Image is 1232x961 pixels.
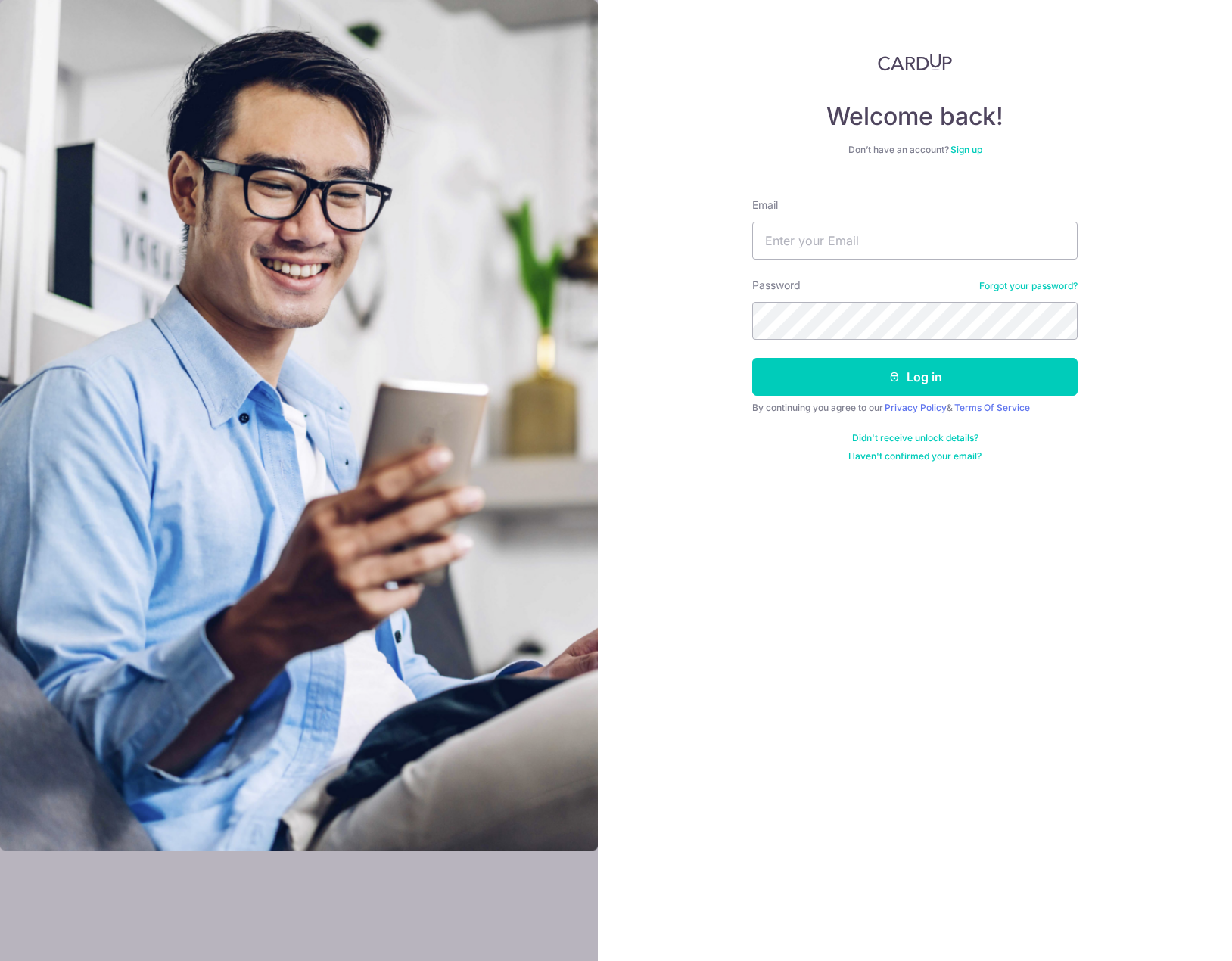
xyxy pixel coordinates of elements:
[950,144,982,155] a: Sign up
[954,402,1030,413] a: Terms Of Service
[752,402,1078,414] div: By continuing you agree to our &
[752,197,778,213] label: Email
[885,402,947,413] a: Privacy Policy
[852,432,978,444] a: Didn't receive unlock details?
[878,53,952,71] img: CardUp Logo
[848,450,982,462] a: Haven't confirmed your email?
[979,280,1078,292] a: Forgot your password?
[752,278,801,293] label: Password
[752,101,1078,132] h4: Welcome back!
[752,144,1078,156] div: Don’t have an account?
[752,222,1078,260] input: Enter your Email
[752,358,1078,396] button: Log in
